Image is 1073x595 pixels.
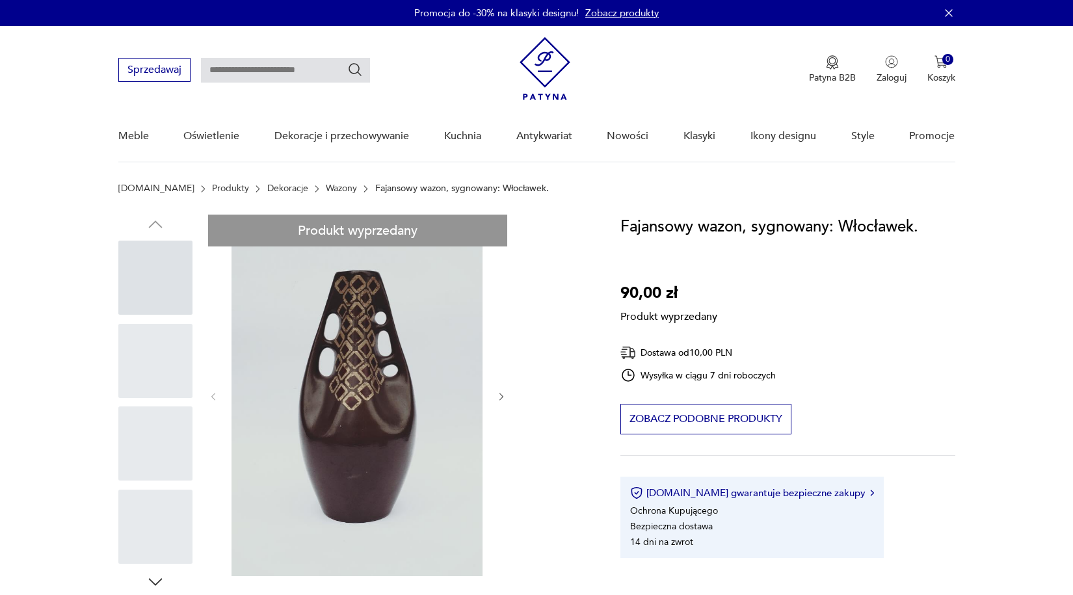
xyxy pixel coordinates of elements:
[375,183,549,194] p: Fajansowy wazon, sygnowany: Włocławek.
[118,66,191,75] a: Sprzedawaj
[927,55,955,84] button: 0Koszyk
[870,490,874,496] img: Ikona strzałki w prawo
[267,183,308,194] a: Dekoracje
[885,55,898,68] img: Ikonka użytkownika
[934,55,947,68] img: Ikona koszyka
[118,111,149,161] a: Meble
[118,183,194,194] a: [DOMAIN_NAME]
[444,111,481,161] a: Kuchnia
[809,72,856,84] p: Patyna B2B
[942,54,953,65] div: 0
[326,183,357,194] a: Wazony
[630,486,643,499] img: Ikona certyfikatu
[630,505,718,517] li: Ochrona Kupującego
[851,111,875,161] a: Style
[877,55,907,84] button: Zaloguj
[620,281,717,306] p: 90,00 zł
[585,7,659,20] a: Zobacz produkty
[414,7,579,20] p: Promocja do -30% na klasyki designu!
[909,111,955,161] a: Promocje
[516,111,572,161] a: Antykwariat
[630,520,713,533] li: Bezpieczna dostawa
[630,486,874,499] button: [DOMAIN_NAME] gwarantuje bezpieczne zakupy
[620,345,776,361] div: Dostawa od 10,00 PLN
[118,58,191,82] button: Sprzedawaj
[183,111,239,161] a: Oświetlenie
[620,367,776,383] div: Wysyłka w ciągu 7 dni roboczych
[630,536,693,548] li: 14 dni na zwrot
[809,55,856,84] a: Ikona medaluPatyna B2B
[927,72,955,84] p: Koszyk
[620,345,636,361] img: Ikona dostawy
[620,306,717,324] p: Produkt wyprzedany
[809,55,856,84] button: Patyna B2B
[212,183,249,194] a: Produkty
[620,215,918,239] h1: Fajansowy wazon, sygnowany: Włocławek.
[274,111,409,161] a: Dekoracje i przechowywanie
[750,111,816,161] a: Ikony designu
[347,62,363,77] button: Szukaj
[607,111,648,161] a: Nowości
[520,37,570,100] img: Patyna - sklep z meblami i dekoracjami vintage
[877,72,907,84] p: Zaloguj
[683,111,715,161] a: Klasyki
[620,404,791,434] button: Zobacz podobne produkty
[826,55,839,70] img: Ikona medalu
